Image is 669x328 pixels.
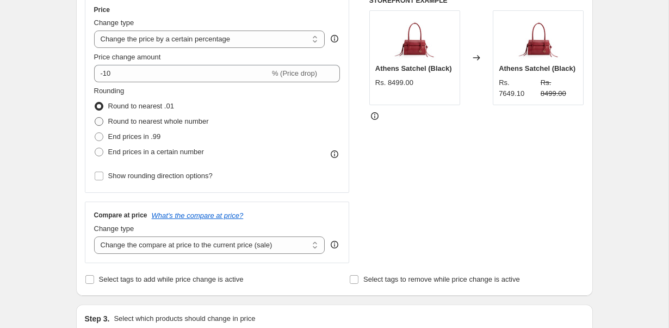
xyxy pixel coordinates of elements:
[375,77,413,88] div: Rs. 8499.00
[94,65,270,82] input: -15
[94,53,161,61] span: Price change amount
[108,117,209,125] span: Round to nearest whole number
[108,102,174,110] span: Round to nearest .01
[94,19,134,27] span: Change type
[108,148,204,156] span: End prices in a certain number
[541,77,578,99] strike: Rs. 8499.00
[272,69,317,77] span: % (Price drop)
[114,313,255,324] p: Select which products should change in price
[99,275,244,283] span: Select tags to add while price change is active
[393,16,436,60] img: IMG_2961_28c8b767-e26e-4336-aee9-a4e2380d1543_80x.jpg
[375,64,452,72] span: Athens Satchel (Black)
[94,5,110,14] h3: Price
[94,87,125,95] span: Rounding
[329,239,340,250] div: help
[94,224,134,233] span: Change type
[94,211,147,220] h3: Compare at price
[329,33,340,44] div: help
[363,275,520,283] span: Select tags to remove while price change is active
[85,313,110,324] h2: Step 3.
[108,172,213,180] span: Show rounding direction options?
[517,16,560,60] img: IMG_2961_28c8b767-e26e-4336-aee9-a4e2380d1543_80x.jpg
[152,211,244,220] button: What's the compare at price?
[499,77,536,99] div: Rs. 7649.10
[499,64,575,72] span: Athens Satchel (Black)
[108,132,161,141] span: End prices in .99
